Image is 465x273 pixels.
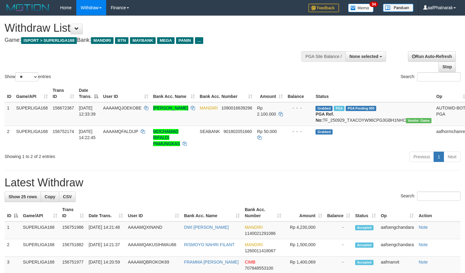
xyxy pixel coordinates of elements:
[5,37,304,43] h4: Game: Bank:
[401,72,460,81] label: Search:
[444,152,460,162] a: Next
[125,239,182,257] td: AAAAMQAKUSIHMAU66
[77,85,101,102] th: Date Trans.: activate to sort column descending
[401,192,460,201] label: Search:
[438,62,456,72] a: Stop
[151,85,197,102] th: Bank Acc. Name: activate to sort column ascending
[353,204,378,221] th: Status: activate to sort column ascending
[59,192,76,202] a: CSV
[86,204,126,221] th: Date Trans.: activate to sort column ascending
[197,85,255,102] th: Bank Acc. Number: activate to sort column ascending
[245,242,263,247] span: MANDIRI
[182,204,242,221] th: Bank Acc. Name: activate to sort column ascending
[86,239,126,257] td: [DATE] 14:21:37
[79,129,96,140] span: [DATE] 14:22:45
[115,37,128,44] span: BTN
[5,72,51,81] label: Show entries
[355,225,373,230] span: Accepted
[5,177,460,189] h1: Latest Withdraw
[419,260,428,264] a: Note
[200,106,218,110] span: MANDIRI
[101,85,151,102] th: User ID: activate to sort column ascending
[157,37,175,44] span: MEGA
[9,194,37,199] span: Show 25 rows
[53,106,74,110] span: 156672367
[257,106,276,117] span: Rp 2.100.000
[41,192,59,202] a: Copy
[245,260,255,264] span: CIMB
[153,129,180,146] a: MOCHAMAD RIFALDI PAMUNGKAS
[184,242,235,247] a: RISMOYO NAHRI FILANT
[301,51,345,62] div: PGA Site Balance /
[50,85,77,102] th: Trans ID: activate to sort column ascending
[63,194,72,199] span: CSV
[419,242,428,247] a: Note
[409,152,434,162] a: Previous
[14,126,50,149] td: SUPERLIGA168
[369,2,378,7] span: 34
[15,72,38,81] select: Showentries
[284,221,325,239] td: Rp 4,230,000
[5,126,14,149] td: 2
[5,85,14,102] th: ID
[434,152,444,162] a: 1
[184,260,239,264] a: FRAMMA [PERSON_NAME]
[21,37,77,44] span: ISPORT > SUPERLIGA168
[125,221,182,239] td: AAAAMQXINAND
[349,54,378,59] span: None selected
[242,204,284,221] th: Bank Acc. Number: activate to sort column ascending
[60,239,86,257] td: 156751882
[103,106,142,110] span: AAAAMQJOEKOBE
[221,106,252,110] span: Copy 1090016639296 to clipboard
[5,239,20,257] td: 2
[45,194,55,199] span: Copy
[378,239,416,257] td: aafsengchandara
[419,225,428,230] a: Note
[325,239,353,257] td: -
[378,221,416,239] td: aafsengchandara
[378,204,416,221] th: Op: activate to sort column ascending
[245,231,276,236] span: Copy 1140021291086 to clipboard
[255,85,285,102] th: Amount: activate to sort column ascending
[153,106,188,110] a: [PERSON_NAME]
[60,204,86,221] th: Trans ID: activate to sort column ascending
[130,37,156,44] span: MAYBANK
[5,22,304,34] h1: Withdraw List
[406,118,431,123] span: Vendor URL: https://trx31.1velocity.biz
[223,129,252,134] span: Copy 901802051660 to clipboard
[417,72,460,81] input: Search:
[60,221,86,239] td: 156751986
[417,192,460,201] input: Search:
[346,106,376,111] span: PGA Pending
[288,105,311,111] div: - - -
[325,221,353,239] td: -
[245,225,263,230] span: MANDIRI
[103,129,138,134] span: AAAAMQFALDIJP
[14,85,50,102] th: Game/API: activate to sort column ascending
[325,204,353,221] th: Balance: activate to sort column ascending
[5,221,20,239] td: 1
[355,242,373,248] span: Accepted
[14,102,50,126] td: SUPERLIGA168
[91,37,114,44] span: MANDIRI
[20,221,60,239] td: SUPERLIGA168
[245,266,273,271] span: Copy 707848553100 to clipboard
[284,239,325,257] td: Rp 1,500,000
[416,204,460,221] th: Action
[334,106,344,111] span: Marked by aafsengchandara
[285,85,313,102] th: Balance
[245,248,276,253] span: Copy 1260011418067 to clipboard
[5,204,20,221] th: ID: activate to sort column descending
[5,192,41,202] a: Show 25 rows
[288,128,311,135] div: - - -
[383,4,413,12] img: panduan.png
[315,112,334,123] b: PGA Ref. No:
[184,225,229,230] a: DWI [PERSON_NAME]
[5,102,14,126] td: 1
[308,4,339,12] img: Feedback.jpg
[355,260,373,265] span: Accepted
[195,37,203,44] span: ...
[313,85,434,102] th: Status
[125,204,182,221] th: User ID: activate to sort column ascending
[5,3,51,12] img: MOTION_logo.png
